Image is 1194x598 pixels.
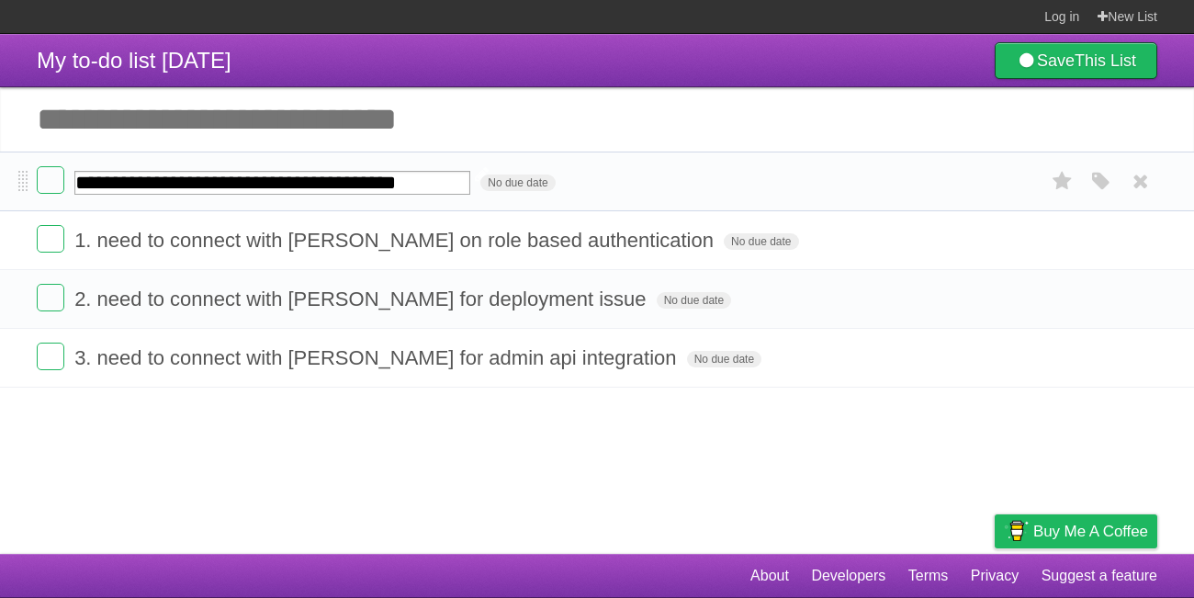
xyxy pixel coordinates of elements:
label: Done [37,225,64,253]
span: 1. need to connect with [PERSON_NAME] on role based authentication [74,229,718,252]
a: Suggest a feature [1042,559,1157,593]
span: No due date [724,233,798,250]
a: About [750,559,789,593]
a: SaveThis List [995,42,1157,79]
label: Done [37,284,64,311]
a: Privacy [971,559,1019,593]
span: No due date [687,351,761,367]
span: No due date [480,175,555,191]
span: No due date [657,292,731,309]
a: Buy me a coffee [995,514,1157,548]
a: Terms [908,559,949,593]
label: Done [37,166,64,194]
span: 3. need to connect with [PERSON_NAME] for admin api integration [74,346,681,369]
span: 2. need to connect with [PERSON_NAME] for deployment issue [74,288,650,310]
b: This List [1075,51,1136,70]
span: My to-do list [DATE] [37,48,231,73]
a: Developers [811,559,885,593]
label: Star task [1045,166,1080,197]
span: Buy me a coffee [1033,515,1148,547]
label: Done [37,343,64,370]
img: Buy me a coffee [1004,515,1029,547]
